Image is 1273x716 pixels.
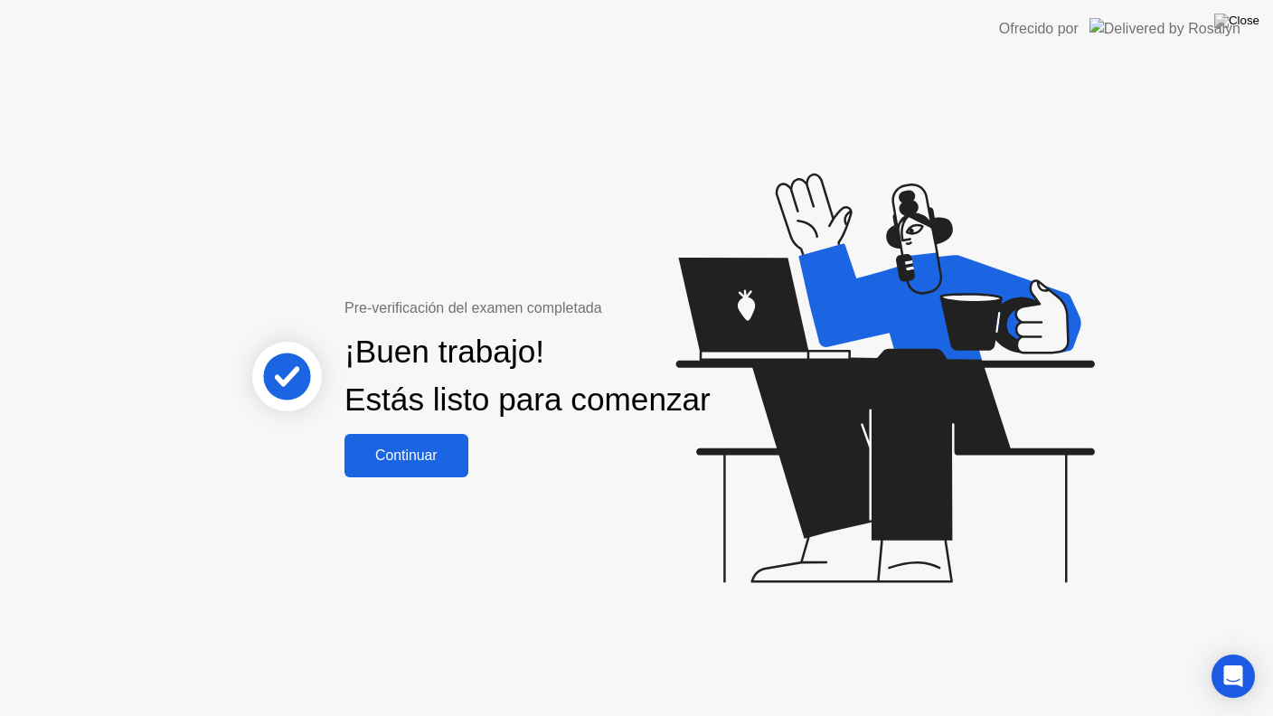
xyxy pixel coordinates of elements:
[344,297,718,319] div: Pre-verificación del examen completada
[999,18,1079,40] div: Ofrecido por
[1212,655,1255,698] div: Open Intercom Messenger
[344,434,468,477] button: Continuar
[1214,14,1259,28] img: Close
[1089,18,1240,39] img: Delivered by Rosalyn
[344,328,711,424] div: ¡Buen trabajo! Estás listo para comenzar
[350,447,463,464] div: Continuar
